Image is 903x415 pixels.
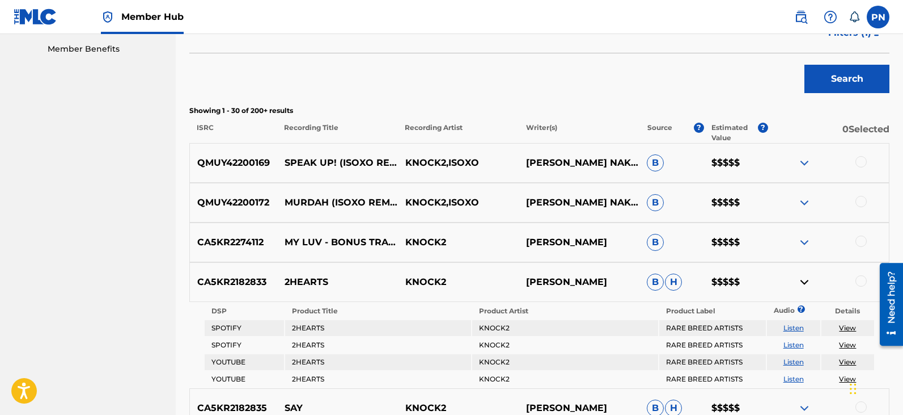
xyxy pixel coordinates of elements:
[703,275,768,289] p: $$$$$
[472,320,658,336] td: KNOCK2
[798,196,811,209] img: expand
[768,123,889,143] p: 0 Selected
[190,196,277,209] p: QMUY42200172
[798,156,811,170] img: expand
[519,196,639,209] p: [PERSON_NAME] NAKHONETHAP
[519,401,639,415] p: [PERSON_NAME]
[205,320,285,336] td: SPOTIFY
[694,123,704,133] span: ?
[659,371,765,387] td: RARE BREED ARTISTS
[519,236,639,249] p: [PERSON_NAME]
[205,371,285,387] td: YOUTUBE
[398,196,519,209] p: KNOCK2,ISOXO
[867,6,889,28] div: User Menu
[839,324,856,332] a: View
[659,303,765,319] th: Product Label
[101,10,115,24] img: Top Rightsholder
[277,401,397,415] p: SAY
[277,196,397,209] p: MURDAH (ISOXO REMIX)
[703,401,768,415] p: $$$$$
[647,154,664,171] span: B
[798,236,811,249] img: expand
[839,341,856,349] a: View
[285,371,471,387] td: 2HEARTS
[398,275,519,289] p: KNOCK2
[824,10,837,24] img: help
[397,123,519,143] p: Recording Artist
[121,10,184,23] span: Member Hub
[783,358,804,366] a: Listen
[659,320,765,336] td: RARE BREED ARTISTS
[398,236,519,249] p: KNOCK2
[472,337,658,353] td: KNOCK2
[398,401,519,415] p: KNOCK2
[703,196,768,209] p: $$$$$
[472,303,658,319] th: Product Artist
[189,123,277,143] p: ISRC
[277,236,397,249] p: MY LUV - BONUS TRACK
[647,274,664,291] span: B
[205,354,285,370] td: YOUTUBE
[472,354,658,370] td: KNOCK2
[839,358,856,366] a: View
[277,123,398,143] p: Recording Title
[711,123,758,143] p: Estimated Value
[783,324,804,332] a: Listen
[285,320,471,336] td: 2HEARTS
[798,401,811,415] img: expand
[839,375,856,383] a: View
[519,156,639,170] p: [PERSON_NAME] NAKHONETHAP
[821,303,875,319] th: Details
[190,236,277,249] p: CA5KR2274112
[783,341,804,349] a: Listen
[804,65,889,93] button: Search
[659,354,765,370] td: RARE BREED ARTISTS
[647,194,664,211] span: B
[398,156,519,170] p: KNOCK2,ISOXO
[758,123,768,133] span: ?
[14,9,57,25] img: MLC Logo
[798,275,811,289] img: contract
[519,275,639,289] p: [PERSON_NAME]
[819,6,842,28] div: Help
[647,123,672,143] p: Source
[189,106,889,116] p: Showing 1 - 30 of 200+ results
[665,274,682,291] span: H
[767,305,781,316] p: Audio
[285,337,471,353] td: 2HEARTS
[190,401,277,415] p: CA5KR2182835
[846,360,903,415] iframe: Chat Widget
[285,303,471,319] th: Product Title
[703,236,768,249] p: $$$$$
[871,258,903,350] iframe: Resource Center
[850,372,857,406] div: Drag
[205,337,285,353] td: SPOTIFY
[801,305,802,313] span: ?
[519,123,640,143] p: Writer(s)
[190,156,277,170] p: QMUY42200169
[472,371,658,387] td: KNOCK2
[849,11,860,23] div: Notifications
[647,234,664,251] span: B
[277,156,397,170] p: SPEAK UP! (ISOXO REMIX)
[783,375,804,383] a: Listen
[285,354,471,370] td: 2HEARTS
[190,275,277,289] p: CA5KR2182833
[205,303,285,319] th: DSP
[659,337,765,353] td: RARE BREED ARTISTS
[790,6,812,28] a: Public Search
[794,10,808,24] img: search
[703,156,768,170] p: $$$$$
[277,275,397,289] p: 2HEARTS
[48,43,162,55] a: Member Benefits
